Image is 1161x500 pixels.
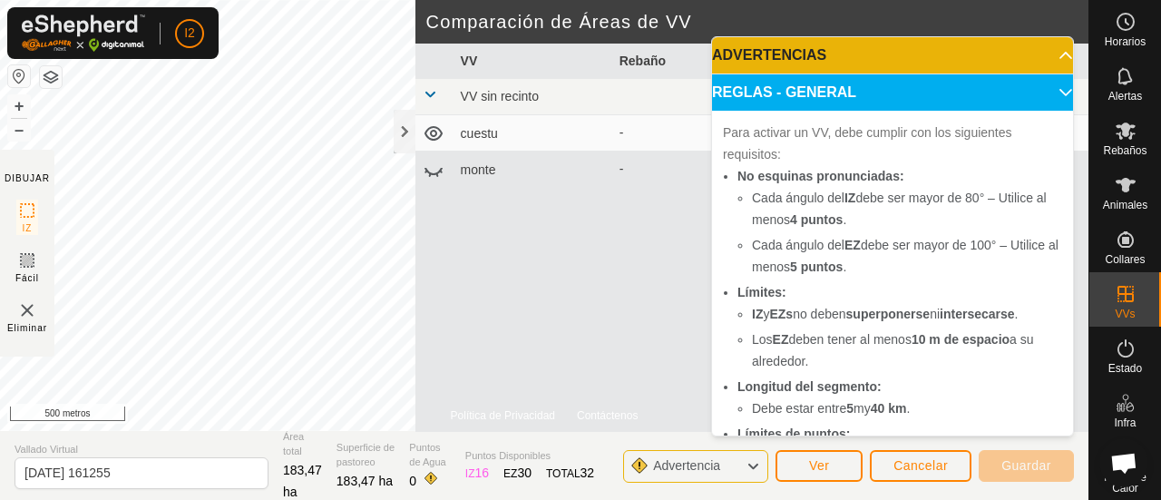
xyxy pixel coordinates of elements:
[620,54,666,68] font: Rebaño
[752,332,773,347] font: Los
[1105,35,1146,48] font: Horarios
[503,467,517,480] font: EZ
[790,260,843,274] font: 5 puntos
[1099,438,1148,487] div: Chat abierto
[712,74,1073,111] p-accordion-header: REGLAS - GENERAL
[712,37,1073,74] p-accordion-header: ADVERTENCIAS
[1108,90,1142,103] font: Alertas
[580,466,595,480] font: 32
[1103,199,1147,211] font: Animales
[846,401,854,416] font: 5
[844,238,861,252] font: EZ
[843,212,846,227] font: .
[737,379,882,394] font: Longitud del segmento:
[8,95,30,117] button: +
[15,273,39,283] font: Fácil
[461,126,498,141] font: cuestu
[15,96,24,115] font: +
[577,407,638,424] a: Contáctenos
[577,409,638,422] font: Contáctenos
[979,450,1074,482] button: Guardar
[1001,458,1051,473] font: Guardar
[15,444,78,455] font: Vallado Virtual
[854,401,871,416] font: my
[893,458,948,473] font: Cancelar
[870,450,971,482] button: Cancelar
[752,307,763,321] font: IZ
[1114,417,1136,429] font: Infra
[906,401,910,416] font: .
[846,307,931,321] font: superponerse
[1105,253,1145,266] font: Collares
[40,66,62,88] button: Capas del Mapa
[712,84,856,100] font: REGLAS - GENERAL
[712,47,826,63] font: ADVERTENCIAS
[475,466,490,480] font: 16
[184,25,195,40] font: I2
[451,407,555,424] a: Política de Privacidad
[546,467,580,480] font: TOTAL
[723,125,1012,162] font: Para activar un VV, debe cumplir con los siguientes requisitos:
[461,162,496,177] font: monte
[337,442,395,468] font: Superficie de pastoreo
[809,458,830,473] font: Ver
[620,125,624,140] font: -
[752,191,844,205] font: Cada ángulo del
[843,260,846,274] font: .
[8,65,30,87] button: Restablecer Mapa
[465,467,475,480] font: IZ
[16,299,38,321] img: VV
[461,89,539,103] font: VV sin recinto
[409,474,416,488] font: 0
[5,173,50,183] font: DIBUJAR
[337,474,393,488] font: 183,47 ha
[517,466,532,480] font: 30
[1015,307,1019,321] font: .
[752,191,1047,227] font: debe ser mayor de 80° – Utilice al menos
[930,307,940,321] font: ni
[737,426,850,441] font: Límites de puntos:
[1104,471,1146,495] font: Mapa de Calor
[752,238,1059,274] font: debe ser mayor de 100° – Utilice al menos
[22,15,145,52] img: Logotipo de Gallagher
[283,463,322,499] font: 183,47 ha
[451,409,555,422] font: Política de Privacidad
[773,332,789,347] font: EZ
[1108,362,1142,375] font: Estado
[409,442,445,468] font: Puntos de Agua
[737,169,904,183] font: No esquinas pronunciadas:
[653,458,720,473] font: Advertencia
[426,12,692,32] font: Comparación de Áreas de VV
[23,223,33,233] font: IZ
[776,450,863,482] button: Ver
[752,238,844,252] font: Cada ángulo del
[737,285,786,299] font: Límites:
[461,54,478,68] font: VV
[788,332,911,347] font: deben tener al menos
[752,401,846,416] font: Debe estar entre
[793,307,845,321] font: no deben
[7,323,47,333] font: Eliminar
[1103,144,1146,157] font: Rebaños
[1115,308,1135,320] font: VVs
[15,120,24,139] font: –
[769,307,793,321] font: EZs
[620,162,624,176] font: -
[763,307,769,321] font: y
[871,401,907,416] font: 40 km
[940,307,1015,321] font: intersecarse
[8,119,30,141] button: –
[465,450,551,461] font: Puntos Disponibles
[844,191,855,205] font: IZ
[912,332,1010,347] font: 10 m de espacio
[790,212,843,227] font: 4 puntos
